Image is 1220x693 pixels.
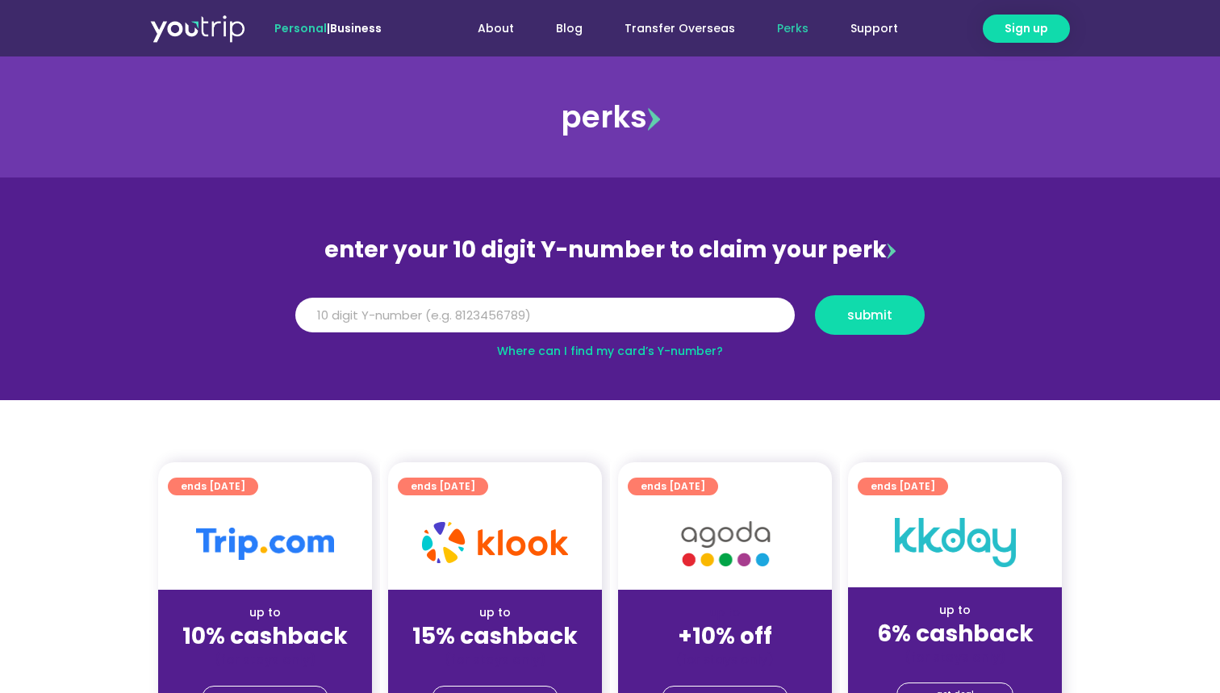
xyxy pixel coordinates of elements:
span: up to [710,604,740,620]
strong: +10% off [678,620,772,652]
input: 10 digit Y-number (e.g. 8123456789) [295,298,795,333]
a: Transfer Overseas [604,14,756,44]
span: Sign up [1005,20,1048,37]
div: up to [401,604,589,621]
a: Blog [535,14,604,44]
span: ends [DATE] [871,478,935,495]
strong: 6% cashback [877,618,1034,649]
a: Where can I find my card’s Y-number? [497,343,723,359]
div: up to [861,602,1049,619]
span: | [274,20,382,36]
strong: 15% cashback [412,620,578,652]
div: (for stays only) [171,651,359,668]
span: ends [DATE] [181,478,245,495]
a: About [457,14,535,44]
form: Y Number [295,295,925,347]
nav: Menu [425,14,919,44]
button: submit [815,295,925,335]
a: Support [829,14,919,44]
a: Perks [756,14,829,44]
a: ends [DATE] [398,478,488,495]
div: enter your 10 digit Y-number to claim your perk [287,229,933,271]
strong: 10% cashback [182,620,348,652]
a: ends [DATE] [168,478,258,495]
a: ends [DATE] [628,478,718,495]
div: (for stays only) [861,649,1049,666]
div: (for stays only) [401,651,589,668]
span: submit [847,309,892,321]
span: Personal [274,20,327,36]
span: ends [DATE] [641,478,705,495]
a: Sign up [983,15,1070,43]
span: ends [DATE] [411,478,475,495]
a: Business [330,20,382,36]
div: up to [171,604,359,621]
a: ends [DATE] [858,478,948,495]
div: (for stays only) [631,651,819,668]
